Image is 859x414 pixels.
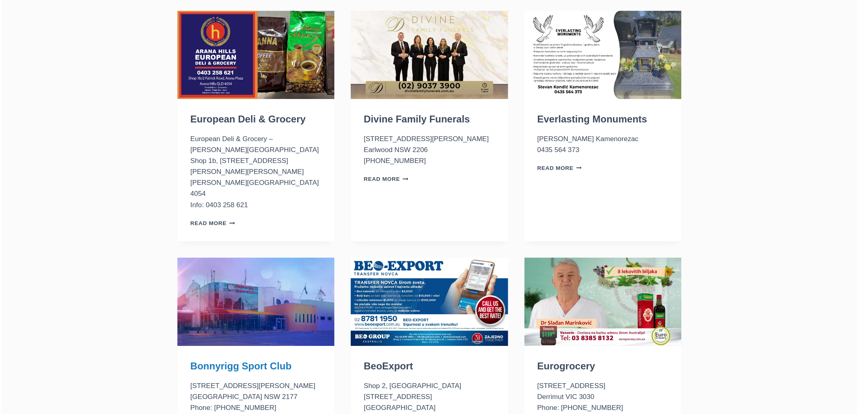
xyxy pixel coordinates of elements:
a: Read More [190,220,235,226]
a: Eurogrocery [537,360,596,371]
img: Eurogrocery [524,257,682,346]
a: Bonnyrigg Sport Club [190,360,291,371]
a: BeoExport [364,360,413,371]
img: Bonnyrigg Sport Club [177,257,335,346]
a: Read More [537,165,582,171]
img: BeoExport [351,257,508,346]
a: Read More [364,176,408,182]
img: Everlasting Monuments [524,11,682,99]
p: [PERSON_NAME] Kamenorezac 0435 564 373 [537,133,669,155]
p: [STREET_ADDRESS] Derrimut VIC 3030 Phone: [PHONE_NUMBER] [537,380,669,414]
p: [STREET_ADDRESS][PERSON_NAME] Earlwood NSW 2206 [PHONE_NUMBER] [364,133,495,167]
img: Divine Family Funerals [351,11,508,99]
a: Everlasting Monuments [537,114,647,124]
p: European Deli & Grocery – [PERSON_NAME][GEOGRAPHIC_DATA] Shop 1b, [STREET_ADDRESS][PERSON_NAME][P... [190,133,322,210]
a: Divine Family Funerals [364,114,470,124]
a: European Deli & Grocery [190,114,306,124]
p: [STREET_ADDRESS][PERSON_NAME] [GEOGRAPHIC_DATA] NSW 2177 Phone: [PHONE_NUMBER] [190,380,322,414]
img: European Deli & Grocery [177,11,335,99]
